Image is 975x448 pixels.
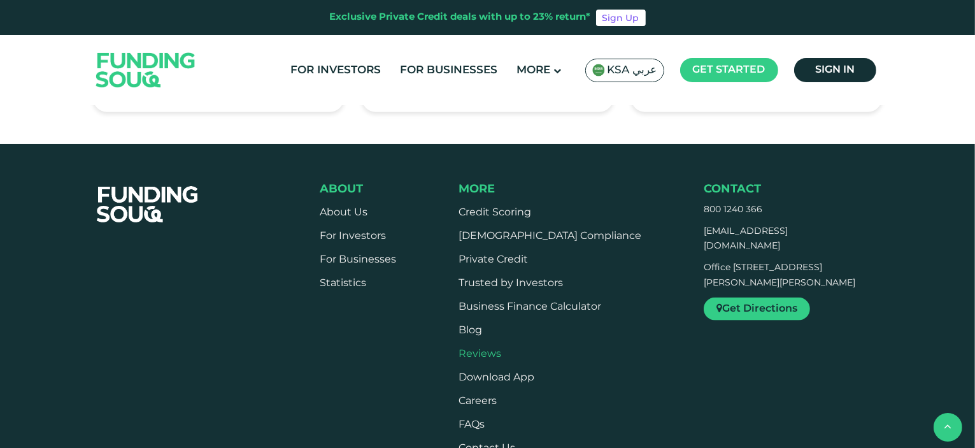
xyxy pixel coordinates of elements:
span: Sign in [815,65,855,75]
a: 800 1240 366 [704,205,762,214]
a: For Investors [288,60,385,81]
div: Exclusive Private Credit deals with up to 23% return* [330,10,591,25]
a: For Investors [320,231,386,241]
a: Private Credit [459,255,528,264]
a: About Us [320,208,367,217]
a: Blog [459,326,482,335]
a: Business Finance Calculator [459,302,601,312]
span: Contact [704,184,761,195]
a: Trusted by Investors [459,278,563,288]
span: KSA عربي [608,63,657,78]
a: Sign Up [596,10,646,26]
a: FAQs [459,420,485,430]
span: Get started [693,65,765,75]
span: Careers [459,396,497,406]
a: Download App [459,373,534,382]
a: For Businesses [397,60,501,81]
p: Office [STREET_ADDRESS][PERSON_NAME][PERSON_NAME] [704,261,855,291]
a: Credit Scoring [459,208,531,217]
div: About [320,182,396,196]
a: [DEMOGRAPHIC_DATA] Compliance [459,231,641,241]
a: Get Directions [704,298,810,321]
button: back [934,413,962,442]
span: More [459,184,495,195]
img: FooterLogo [84,171,211,238]
img: SA Flag [592,64,605,76]
a: Sign in [794,58,876,82]
a: Reviews [459,349,501,359]
span: More [517,65,551,76]
a: Statistics [320,278,366,288]
a: [EMAIL_ADDRESS][DOMAIN_NAME] [704,227,788,251]
img: Logo [83,38,208,102]
a: For Businesses [320,255,396,264]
